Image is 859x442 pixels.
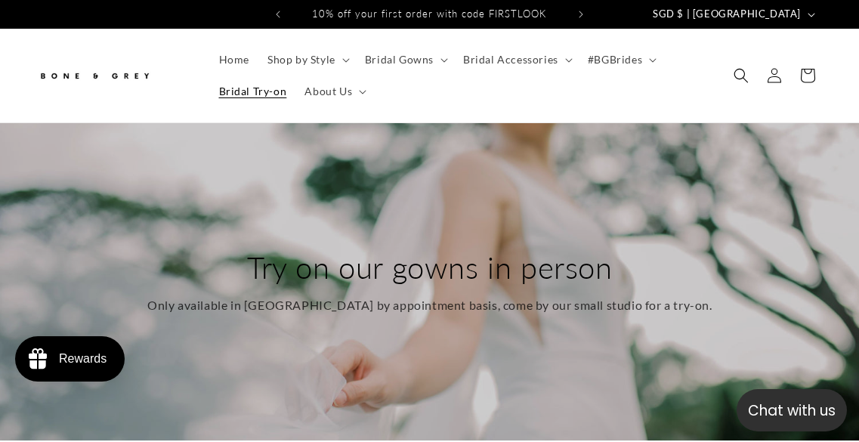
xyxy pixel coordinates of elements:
[210,44,258,76] a: Home
[38,63,151,88] img: Bone and Grey Bridal
[147,295,712,317] p: Only available in [GEOGRAPHIC_DATA] by appointment basis, come by our small studio for a try-on.
[219,85,287,98] span: Bridal Try-on
[356,44,454,76] summary: Bridal Gowns
[32,57,195,94] a: Bone and Grey Bridal
[295,76,372,107] summary: About Us
[219,53,249,66] span: Home
[312,8,546,20] span: 10% off your first order with code FIRSTLOOK
[454,44,579,76] summary: Bridal Accessories
[147,248,712,287] h2: Try on our gowns in person
[304,85,352,98] span: About Us
[725,59,758,92] summary: Search
[210,76,296,107] a: Bridal Try-on
[737,389,847,431] button: Open chatbox
[579,44,663,76] summary: #BGBrides
[588,53,642,66] span: #BGBrides
[463,53,558,66] span: Bridal Accessories
[59,352,107,366] div: Rewards
[653,7,801,22] span: SGD $ | [GEOGRAPHIC_DATA]
[365,53,434,66] span: Bridal Gowns
[258,44,356,76] summary: Shop by Style
[737,400,847,422] p: Chat with us
[267,53,335,66] span: Shop by Style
